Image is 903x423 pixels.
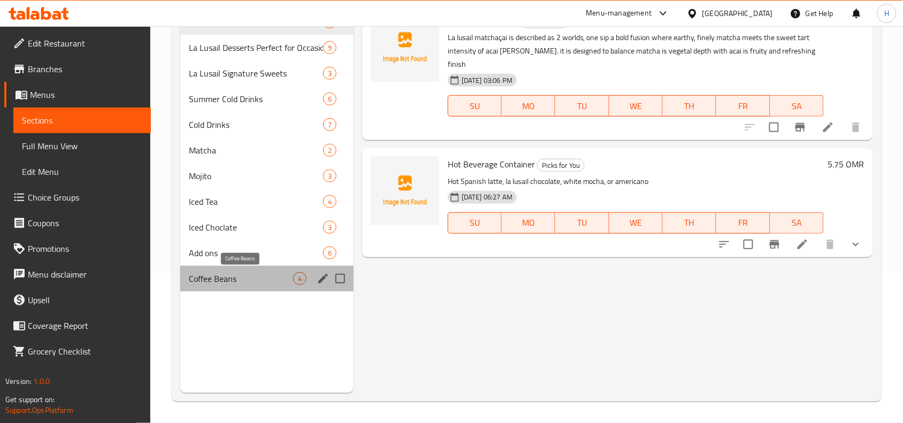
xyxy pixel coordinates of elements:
span: Iced Choclate [189,221,323,234]
span: SA [775,98,820,114]
span: Select to update [737,233,760,256]
button: sort-choices [711,232,737,257]
button: SA [770,95,824,117]
button: FR [716,212,770,234]
svg: Show Choices [850,238,862,251]
span: 6 [324,94,336,104]
span: 2 [324,145,336,156]
div: items [323,41,336,54]
a: Support.OpsPlatform [5,403,73,417]
button: FR [716,95,770,117]
span: Coupons [28,217,142,229]
button: WE [609,212,663,234]
button: show more [843,232,869,257]
div: [GEOGRAPHIC_DATA] [702,7,773,19]
div: Add ons6 [180,240,354,266]
div: La Lusail Signature Sweets3 [180,60,354,86]
img: Hot Beverage Container [371,157,439,225]
span: Promotions [28,242,142,255]
a: Coverage Report [4,313,151,339]
a: Full Menu View [13,133,151,159]
span: Cold Drinks [189,118,323,131]
div: items [323,221,336,234]
span: Menu disclaimer [28,268,142,281]
span: 3 [324,171,336,181]
button: TU [555,95,609,117]
div: Picks for You [537,159,585,172]
button: SU [448,212,502,234]
span: MO [506,215,551,230]
span: 4 [294,274,306,284]
p: La lusail matchaçai is described as 2 worlds, one sip a bold fusion where earthy, finely matcha m... [448,31,824,71]
a: Edit Restaurant [4,30,151,56]
div: Cold Drinks7 [180,112,354,137]
button: SU [448,95,502,117]
span: Iced Tea [189,195,323,208]
span: 6 [324,248,336,258]
div: items [323,67,336,80]
button: WE [609,95,663,117]
div: Matcha2 [180,137,354,163]
a: Menu disclaimer [4,262,151,287]
span: Get support on: [5,393,55,406]
span: Mojito [189,170,323,182]
span: Matcha [189,144,323,157]
span: Branches [28,63,142,75]
button: SA [770,212,824,234]
span: La Lusail Signature Sweets [189,67,323,80]
a: Choice Groups [4,184,151,210]
span: H [884,7,889,19]
span: [DATE] 03:06 PM [457,75,517,86]
a: Coupons [4,210,151,236]
button: edit [315,271,331,287]
a: Edit menu item [822,121,835,134]
button: TH [663,212,716,234]
div: Coffee Beans4edit [180,266,354,291]
a: Menus [4,82,151,107]
span: WE [614,215,659,230]
div: Iced Tea4 [180,189,354,214]
span: 3 [324,68,336,79]
span: Coverage Report [28,319,142,332]
a: Edit menu item [796,238,809,251]
button: MO [502,95,555,117]
a: Sections [13,107,151,133]
div: items [323,144,336,157]
a: Edit Menu [13,159,151,184]
span: 3 [324,222,336,233]
span: Edit Restaurant [28,37,142,50]
div: Iced Choclate3 [180,214,354,240]
span: WE [614,98,659,114]
div: La Lusail Desserts Perfect for Occasions9 [180,35,354,60]
span: Coffee Beans [189,272,293,285]
span: Version: [5,374,32,388]
span: La Lusail Desserts Perfect for Occasions [189,41,323,54]
span: 4 [324,197,336,207]
div: items [293,272,307,285]
span: Select to update [763,116,785,139]
button: Branch-specific-item [787,114,813,140]
span: Edit Menu [22,165,142,178]
span: Add ons [189,247,323,259]
span: Full Menu View [22,140,142,152]
a: Grocery Checklist [4,339,151,364]
span: 1.0.0 [33,374,50,388]
div: Menu-management [586,7,652,20]
button: MO [502,212,555,234]
h6: 5.75 OMR [828,157,864,172]
a: Promotions [4,236,151,262]
span: TU [560,98,604,114]
span: Choice Groups [28,191,142,204]
span: TH [667,98,712,114]
a: Branches [4,56,151,82]
nav: Menu sections [180,5,354,296]
span: 9 [324,43,336,53]
span: Picks for You [538,159,584,172]
div: Mojito3 [180,163,354,189]
div: items [323,170,336,182]
img: La Lusail Matchacai [371,13,439,82]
